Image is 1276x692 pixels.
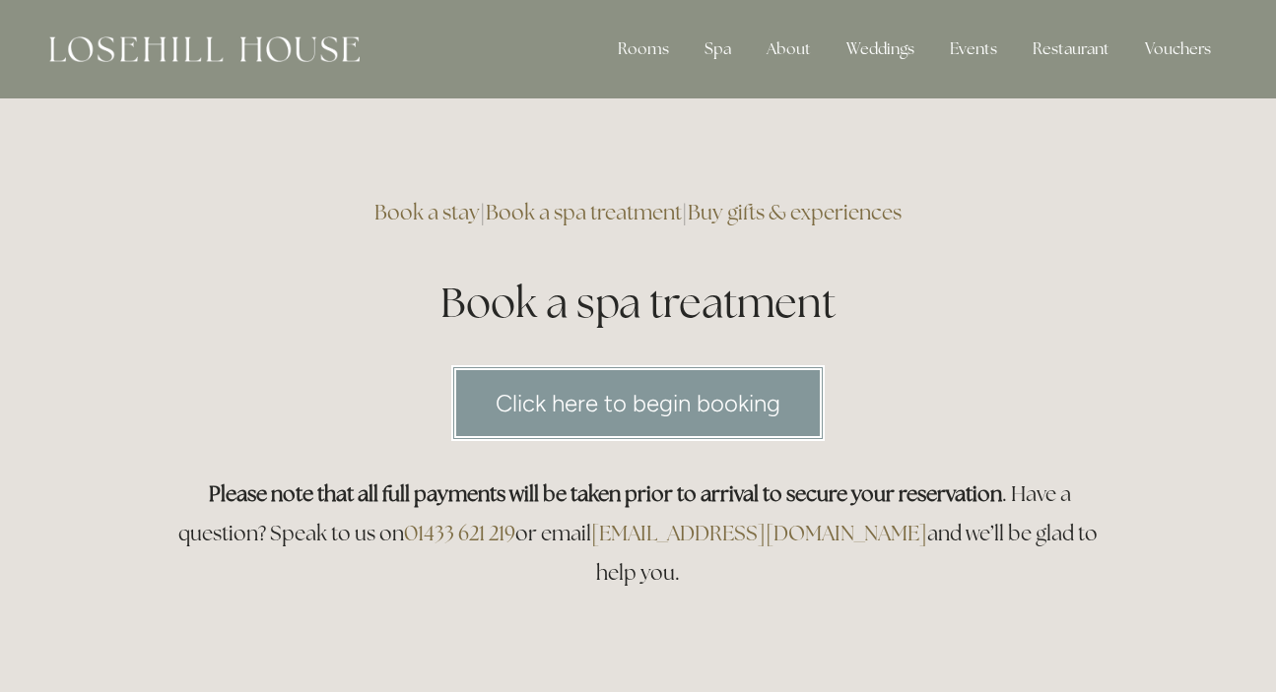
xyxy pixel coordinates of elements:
[831,30,930,69] div: Weddings
[934,30,1013,69] div: Events
[688,199,902,225] a: Buy gifts & experiences
[1129,30,1227,69] a: Vouchers
[751,30,827,69] div: About
[1017,30,1125,69] div: Restaurant
[209,480,1002,507] strong: Please note that all full payments will be taken prior to arrival to secure your reservation
[168,193,1109,232] h3: | |
[404,520,515,546] a: 01433 621 219
[602,30,685,69] div: Rooms
[689,30,747,69] div: Spa
[49,36,360,62] img: Losehill House
[591,520,927,546] a: [EMAIL_ADDRESS][DOMAIN_NAME]
[168,474,1109,593] h3: . Have a question? Speak to us on or email and we’ll be glad to help you.
[374,199,480,225] a: Book a stay
[451,365,825,441] a: Click here to begin booking
[168,274,1109,332] h1: Book a spa treatment
[486,199,682,225] a: Book a spa treatment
